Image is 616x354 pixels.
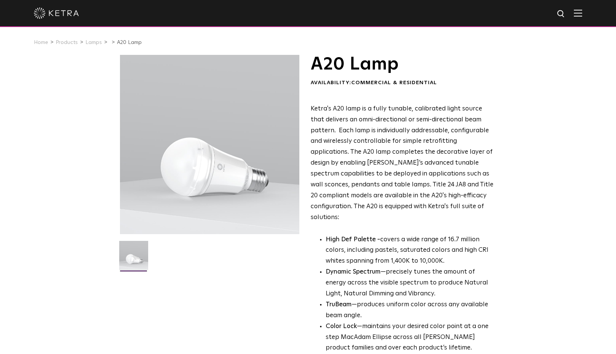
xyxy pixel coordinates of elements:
strong: High Def Palette - [326,236,380,243]
img: Hamburger%20Nav.svg [574,9,582,17]
div: Availability: [311,79,494,87]
img: A20-Lamp-2021-Web-Square [119,241,148,275]
p: covers a wide range of 16.7 million colors, including pastels, saturated colors and high CRI whit... [326,234,494,267]
li: —maintains your desired color point at a one step MacAdam Ellipse across all [PERSON_NAME] produc... [326,321,494,354]
a: A20 Lamp [117,40,142,45]
img: ketra-logo-2019-white [34,8,79,19]
span: Commercial & Residential [351,80,437,85]
span: Ketra's A20 lamp is a fully tunable, calibrated light source that delivers an omni-directional or... [311,106,493,221]
li: —produces uniform color across any available beam angle. [326,300,494,321]
a: Products [56,40,78,45]
strong: Dynamic Spectrum [326,269,381,275]
a: Home [34,40,48,45]
img: search icon [557,9,566,19]
li: —precisely tunes the amount of energy across the visible spectrum to produce Natural Light, Natur... [326,267,494,300]
strong: Color Lock [326,323,357,330]
strong: TruBeam [326,301,352,308]
h1: A20 Lamp [311,55,494,74]
a: Lamps [85,40,102,45]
